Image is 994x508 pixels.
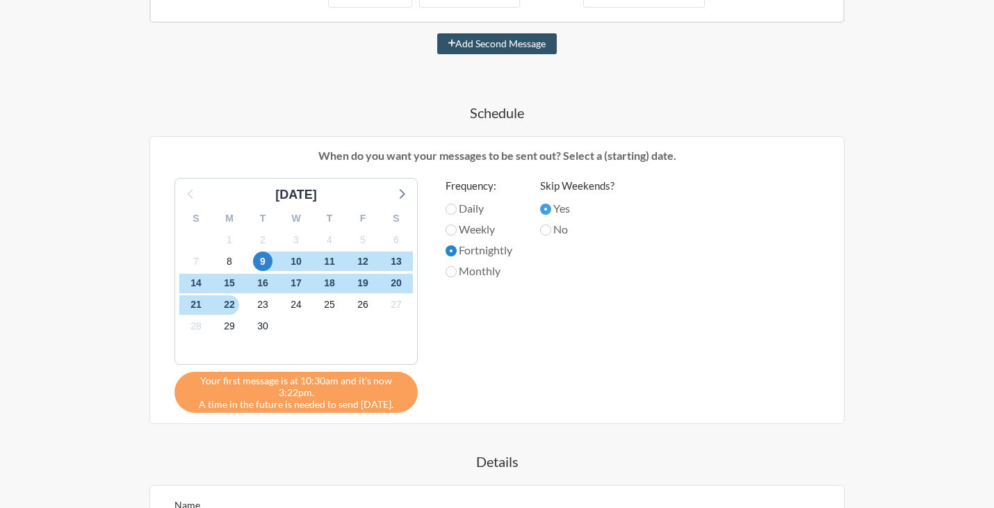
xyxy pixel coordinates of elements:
[446,204,457,215] input: Daily
[446,245,457,256] input: Fortnightly
[320,252,339,271] span: Saturday, October 11, 2025
[353,252,373,271] span: Sunday, October 12, 2025
[94,452,900,471] h4: Details
[353,274,373,293] span: Sunday, October 19, 2025
[386,295,406,315] span: Monday, October 27, 2025
[540,200,614,217] label: Yes
[186,295,206,315] span: Tuesday, October 21, 2025
[386,274,406,293] span: Monday, October 20, 2025
[437,33,557,54] button: Add Second Message
[446,221,512,238] label: Weekly
[161,147,833,164] p: When do you want your messages to be sent out? Select a (starting) date.
[185,375,407,398] span: Your first message is at 10:30am and it's now 3:22pm.
[279,208,313,229] div: W
[540,204,551,215] input: Yes
[320,295,339,315] span: Saturday, October 25, 2025
[220,252,239,271] span: Wednesday, October 8, 2025
[270,186,323,204] div: [DATE]
[253,230,272,249] span: Thursday, October 2, 2025
[286,252,306,271] span: Friday, October 10, 2025
[446,200,512,217] label: Daily
[186,274,206,293] span: Tuesday, October 14, 2025
[353,230,373,249] span: Sunday, October 5, 2025
[253,274,272,293] span: Thursday, October 16, 2025
[353,295,373,315] span: Sunday, October 26, 2025
[386,252,406,271] span: Monday, October 13, 2025
[220,274,239,293] span: Wednesday, October 15, 2025
[186,252,206,271] span: Tuesday, October 7, 2025
[286,274,306,293] span: Friday, October 17, 2025
[213,208,246,229] div: M
[94,103,900,122] h4: Schedule
[446,266,457,277] input: Monthly
[253,252,272,271] span: Thursday, October 9, 2025
[540,224,551,236] input: No
[386,230,406,249] span: Monday, October 6, 2025
[253,295,272,315] span: Thursday, October 23, 2025
[320,274,339,293] span: Saturday, October 18, 2025
[220,295,239,315] span: Wednesday, October 22, 2025
[540,221,614,238] label: No
[320,230,339,249] span: Saturday, October 4, 2025
[446,178,512,194] label: Frequency:
[246,208,279,229] div: T
[313,208,346,229] div: T
[286,230,306,249] span: Friday, October 3, 2025
[346,208,380,229] div: F
[220,317,239,336] span: Wednesday, October 29, 2025
[446,263,512,279] label: Monthly
[540,178,614,194] label: Skip Weekends?
[380,208,413,229] div: S
[179,208,213,229] div: S
[446,224,457,236] input: Weekly
[286,295,306,315] span: Friday, October 24, 2025
[446,242,512,259] label: Fortnightly
[253,317,272,336] span: Thursday, October 30, 2025
[220,230,239,249] span: Wednesday, October 1, 2025
[186,317,206,336] span: Tuesday, October 28, 2025
[174,372,418,413] div: A time in the future is needed to send [DATE].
